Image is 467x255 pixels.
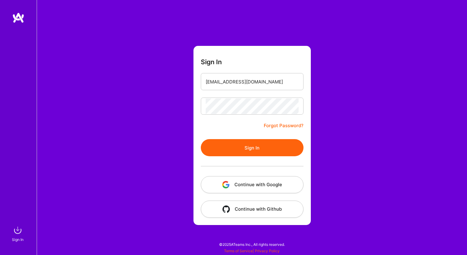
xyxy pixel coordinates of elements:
[12,12,24,23] img: logo
[12,224,24,236] img: sign in
[222,181,230,188] img: icon
[224,249,280,253] span: |
[12,236,24,243] div: Sign In
[13,224,24,243] a: sign inSign In
[201,176,303,193] button: Continue with Google
[255,249,280,253] a: Privacy Policy
[201,201,303,218] button: Continue with Github
[37,237,467,252] div: © 2025 ATeams Inc., All rights reserved.
[224,249,253,253] a: Terms of Service
[264,122,303,129] a: Forgot Password?
[201,139,303,156] button: Sign In
[206,74,299,90] input: Email...
[201,58,222,66] h3: Sign In
[222,205,230,213] img: icon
